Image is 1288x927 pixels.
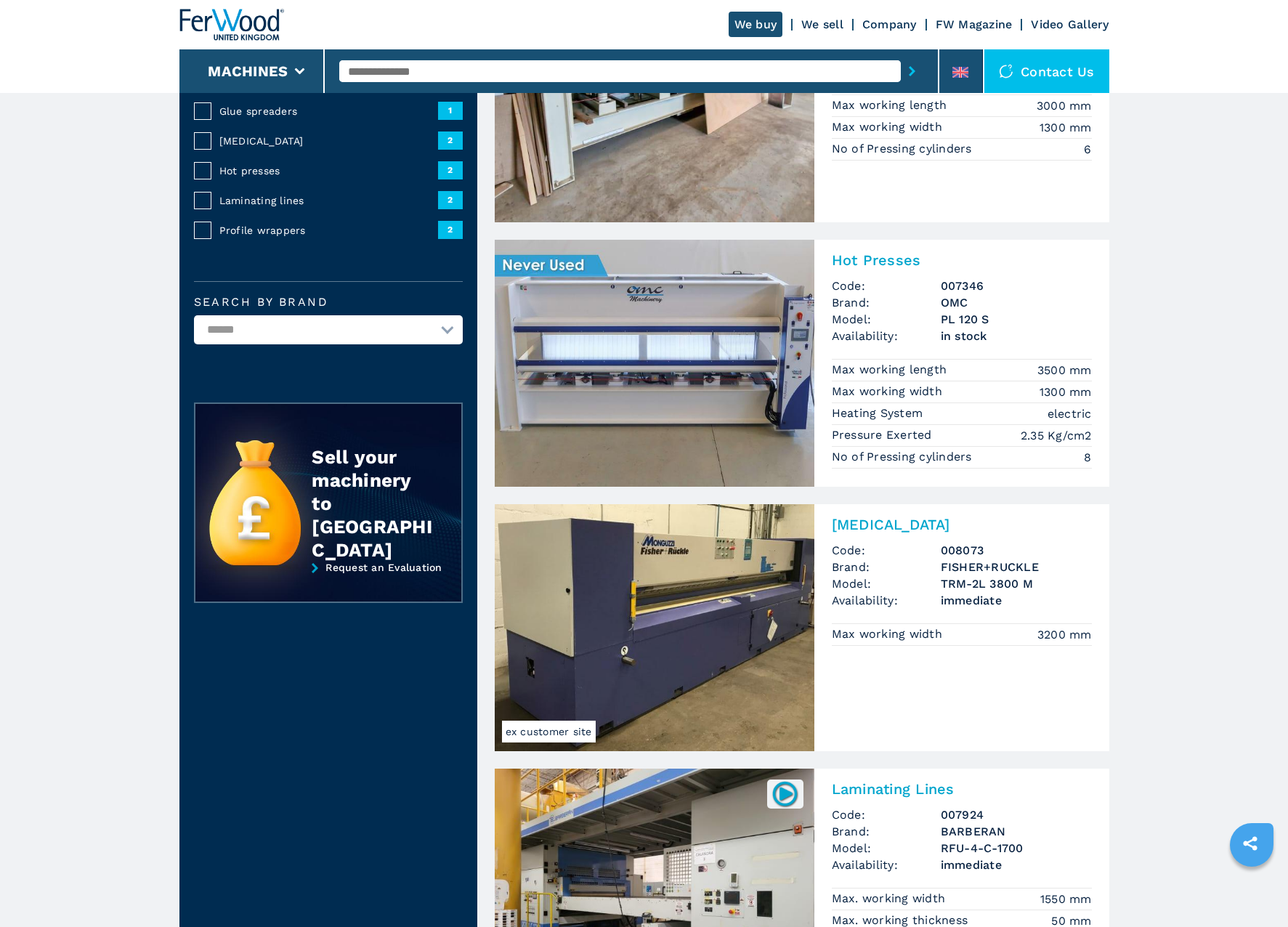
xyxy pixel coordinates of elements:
a: Company [862,17,917,31]
h2: [MEDICAL_DATA] [832,516,1092,533]
img: 007924 [771,780,799,808]
p: No of Pressing cylinders [832,141,976,157]
span: 2 [438,161,463,179]
h3: PL 120 S [941,311,1092,328]
span: Code: [832,542,941,559]
em: electric [1048,405,1092,422]
span: 1 [438,102,463,119]
p: Max working width [832,119,947,135]
span: Laminating lines [219,193,438,208]
a: sharethis [1232,825,1268,862]
span: Brand: [832,823,941,840]
a: Request an Evaluation [194,562,463,614]
p: Max. working width [832,891,949,907]
span: Model: [832,575,941,592]
em: 1300 mm [1040,384,1092,400]
span: Code: [832,278,941,294]
span: Brand: [832,559,941,575]
span: Availability: [832,328,941,344]
span: Code: [832,806,941,823]
em: 2.35 Kg/cm2 [1021,427,1092,444]
em: 3000 mm [1037,97,1092,114]
span: Glue spreaders [219,104,438,118]
h3: FISHER+RUCKLE [941,559,1092,575]
p: No of Pressing cylinders [832,449,976,465]
span: 2 [438,221,463,238]
a: Guillotine FISHER+RUCKLE TRM-2L 3800 Mex customer site[MEDICAL_DATA]Code:008073Brand:FISHER+RUCKL... [495,504,1109,751]
span: Hot presses [219,163,438,178]
img: Ferwood [179,9,284,41]
p: Max working width [832,626,947,642]
em: 3200 mm [1037,626,1092,643]
iframe: Chat [1226,862,1277,916]
p: Heating System [832,405,927,421]
span: [MEDICAL_DATA] [219,134,438,148]
span: in stock [941,328,1092,344]
h3: 007924 [941,806,1092,823]
span: 2 [438,191,463,209]
span: immediate [941,857,1092,873]
span: Model: [832,311,941,328]
button: submit-button [901,54,923,88]
h3: RFU-4-C-1700 [941,840,1092,857]
span: 2 [438,131,463,149]
span: ex customer site [502,721,596,742]
a: Video Gallery [1031,17,1109,31]
span: Brand: [832,294,941,311]
a: Hot Presses OMC PL 120 SHot PressesCode:007346Brand:OMCModel:PL 120 SAvailability:in stockMax wor... [495,240,1109,487]
img: Hot Presses OMC PL 120 S [495,240,814,487]
h2: Hot Presses [832,251,1092,269]
a: FW Magazine [936,17,1013,31]
p: Max working width [832,384,947,400]
div: Sell your machinery to [GEOGRAPHIC_DATA] [312,445,432,562]
em: 1550 mm [1040,891,1092,907]
span: Profile wrappers [219,223,438,238]
h3: OMC [941,294,1092,311]
h3: 008073 [941,542,1092,559]
span: immediate [941,592,1092,609]
span: Availability: [832,857,941,873]
p: Max working length [832,362,951,378]
h2: Laminating Lines [832,780,1092,798]
a: We buy [729,12,783,37]
h3: 007346 [941,278,1092,294]
h3: BARBERAN [941,823,1092,840]
em: 3500 mm [1037,362,1092,379]
a: We sell [801,17,843,31]
img: Contact us [999,64,1013,78]
button: Machines [208,62,288,80]
span: Model: [832,840,941,857]
h3: TRM-2L 3800 M [941,575,1092,592]
span: Availability: [832,592,941,609]
em: 6 [1084,141,1091,158]
p: Max working length [832,97,951,113]
p: Pressure Exerted [832,427,936,443]
em: 1300 mm [1040,119,1092,136]
em: 8 [1084,449,1091,466]
div: Contact us [984,49,1109,93]
img: Guillotine FISHER+RUCKLE TRM-2L 3800 M [495,504,814,751]
label: Search by brand [194,296,463,308]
